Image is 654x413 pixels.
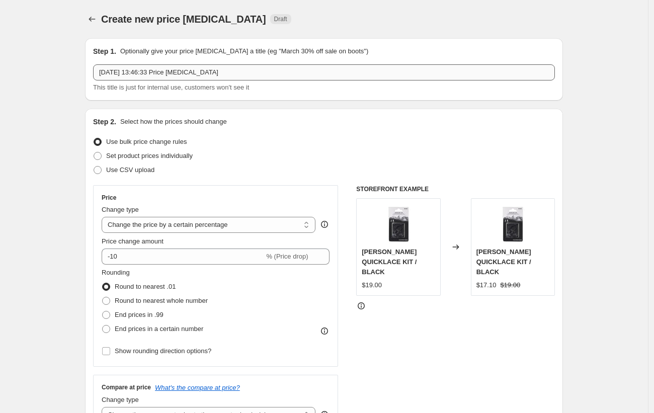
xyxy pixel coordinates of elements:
span: [PERSON_NAME] QUICKLACE KIT / BLACK [362,248,417,276]
span: Round to nearest .01 [115,283,176,290]
button: What's the compare at price? [155,384,240,391]
div: $19.00 [362,280,382,290]
img: SALOMON-QUICK-LACE-KIT-PACE-ATHLETIC_1_80x.jpg [493,204,533,244]
h2: Step 1. [93,46,116,56]
input: -15 [102,249,264,265]
img: SALOMON-QUICK-LACE-KIT-PACE-ATHLETIC_1_80x.jpg [378,204,419,244]
span: Create new price [MEDICAL_DATA] [101,14,266,25]
strike: $19.00 [500,280,520,290]
h6: STOREFRONT EXAMPLE [356,185,555,193]
span: Change type [102,206,139,213]
span: Round to nearest whole number [115,297,208,304]
span: Use bulk price change rules [106,138,187,145]
span: [PERSON_NAME] QUICKLACE KIT / BLACK [476,248,531,276]
span: Use CSV upload [106,166,154,174]
span: Set product prices individually [106,152,193,159]
p: Optionally give your price [MEDICAL_DATA] a title (eg "March 30% off sale on boots") [120,46,368,56]
h2: Step 2. [93,117,116,127]
span: Rounding [102,269,130,276]
button: Price change jobs [85,12,99,26]
span: % (Price drop) [266,253,308,260]
span: End prices in a certain number [115,325,203,333]
span: Change type [102,396,139,403]
h3: Compare at price [102,383,151,391]
span: Price change amount [102,237,163,245]
span: This title is just for internal use, customers won't see it [93,84,249,91]
h3: Price [102,194,116,202]
input: 30% off holiday sale [93,64,555,80]
span: End prices in .99 [115,311,163,318]
div: $17.10 [476,280,497,290]
span: Show rounding direction options? [115,347,211,355]
div: help [319,219,330,229]
span: Draft [274,15,287,23]
p: Select how the prices should change [120,117,227,127]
